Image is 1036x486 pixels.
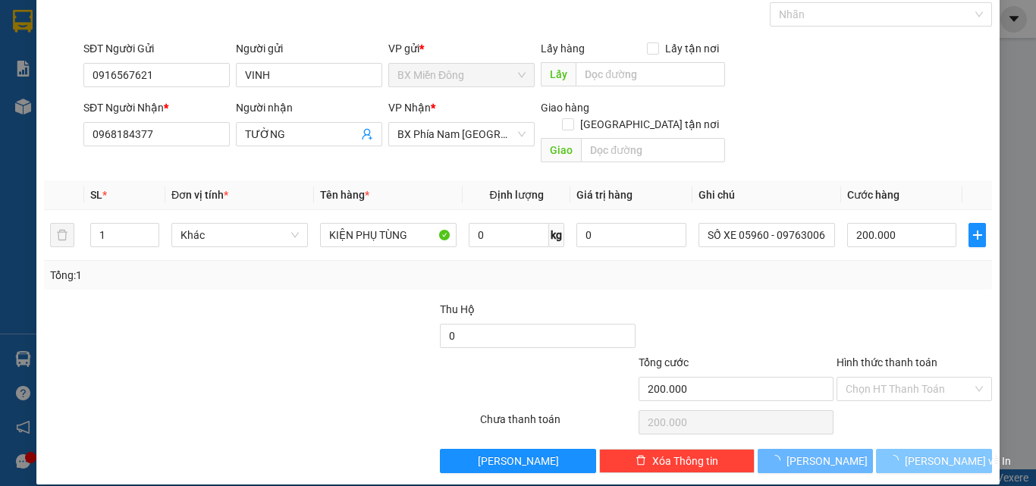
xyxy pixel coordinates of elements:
span: Tổng cước [639,356,689,368]
button: deleteXóa Thông tin [599,449,755,473]
span: Lấy [541,62,576,86]
span: loading [888,455,905,466]
li: Cúc Tùng [8,8,220,36]
span: Khác [181,224,299,246]
span: BX Miền Đông [397,64,526,86]
li: VP BX Miền Đông [8,64,105,81]
input: VD: Bàn, Ghế [320,223,457,247]
span: Giao hàng [541,102,589,114]
button: delete [50,223,74,247]
input: Ghi Chú [699,223,835,247]
span: [GEOGRAPHIC_DATA] tận nơi [574,116,725,133]
button: plus [969,223,986,247]
span: environment [8,84,18,95]
input: Dọc đường [581,138,725,162]
th: Ghi chú [692,180,841,210]
div: Tổng: 1 [50,267,401,284]
span: [PERSON_NAME] và In [905,453,1011,469]
button: [PERSON_NAME] [758,449,874,473]
span: Lấy tận nơi [659,40,725,57]
span: BX Phía Nam Nha Trang [397,123,526,146]
div: SĐT Người Gửi [83,40,230,57]
span: Xóa Thông tin [652,453,718,469]
button: [PERSON_NAME] [440,449,595,473]
div: Người gửi [236,40,382,57]
span: loading [770,455,786,466]
span: Giá trị hàng [576,189,633,201]
span: Thu Hộ [440,303,475,315]
span: Tên hàng [320,189,369,201]
span: Lấy hàng [541,42,585,55]
span: VP Nhận [388,102,431,114]
li: VP BX Phía [GEOGRAPHIC_DATA] [105,64,202,114]
span: delete [636,455,646,467]
span: kg [549,223,564,247]
label: Hình thức thanh toán [837,356,937,368]
input: 0 [576,223,686,247]
div: SĐT Người Nhận [83,99,230,116]
span: Giao [541,138,581,162]
div: Chưa thanh toán [479,411,637,437]
div: VP gửi [388,40,535,57]
span: plus [969,229,985,241]
div: Người nhận [236,99,382,116]
span: [PERSON_NAME] [786,453,868,469]
span: [PERSON_NAME] [478,453,559,469]
span: Cước hàng [847,189,899,201]
span: user-add [361,128,373,140]
span: Định lượng [489,189,543,201]
span: Đơn vị tính [171,189,228,201]
b: 339 Đinh Bộ Lĩnh, P26 [8,83,80,112]
span: SL [90,189,102,201]
button: [PERSON_NAME] và In [876,449,992,473]
input: Dọc đường [576,62,725,86]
